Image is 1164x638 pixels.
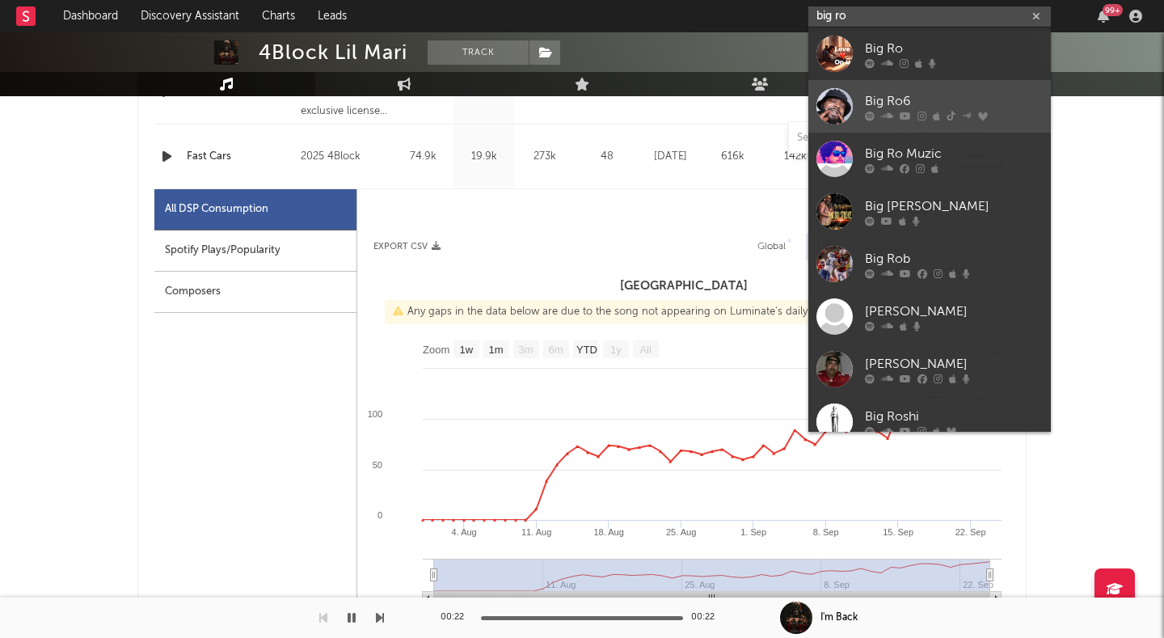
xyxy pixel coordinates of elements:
a: Big Rob [808,238,1051,290]
h3: [GEOGRAPHIC_DATA] [357,277,1010,296]
text: 15. Sep [883,527,913,537]
div: Big Ro6 [865,91,1043,111]
a: [PERSON_NAME] [808,290,1051,343]
text: 1. Sep [740,527,766,537]
text: Zoom [423,344,449,356]
div: Global [757,237,786,256]
div: Big Ro Muzic [865,144,1043,163]
a: [PERSON_NAME] [808,343,1051,395]
text: 18. Aug [593,527,623,537]
text: 1m [489,344,504,356]
text: 1y [610,344,622,356]
text: 0 [377,510,382,520]
div: All DSP Consumption [165,200,268,219]
a: Big Ro6 [808,80,1051,133]
div: 142k [768,149,822,165]
a: Big Ro [808,27,1051,80]
text: 100 [368,409,382,419]
button: Track [428,40,529,65]
div: [PERSON_NAME] [865,302,1043,321]
div: Any gaps in the data below are due to the song not appearing on Luminate's daily chart(s) for tha... [385,300,998,324]
div: Spotify Plays/Popularity [154,230,356,272]
button: Export CSV [373,242,441,251]
div: 273k [518,149,571,165]
div: Big Rob [865,249,1043,268]
input: Search for artists [808,6,1051,27]
div: 616k [706,149,760,165]
div: 00:22 [441,608,473,627]
text: 22. Sep [955,527,986,537]
a: Fast Cars [187,149,293,165]
a: Big Ro Muzic [808,133,1051,185]
text: 3m [519,344,533,356]
div: 48 [579,149,635,165]
text: 50 [373,460,382,470]
text: YTD [576,344,597,356]
div: 4Block Lil Mari [259,40,407,65]
div: [DATE] [643,149,698,165]
div: 74.9k [397,149,449,165]
text: 1w [460,344,474,356]
div: 99 + [1103,4,1123,16]
div: 19.9k [458,149,510,165]
a: Big Roshi [808,395,1051,448]
div: Big Roshi [865,407,1043,426]
div: Composers [154,272,356,313]
text: 4. Aug [452,527,477,537]
div: 00:22 [691,608,723,627]
input: Search by song name or URL [789,132,959,145]
div: I'm Back [820,611,858,625]
text: 6m [549,344,563,356]
div: Big Ro [865,39,1043,58]
text: 8. Sep [813,527,839,537]
button: 99+ [1098,10,1109,23]
text: 25. Aug [666,527,696,537]
a: Big [PERSON_NAME] [808,185,1051,238]
text: 22. Sep [963,580,993,589]
div: 2025 4Block [301,147,389,167]
text: 11. Aug [521,527,551,537]
div: Big [PERSON_NAME] [865,196,1043,216]
div: [PERSON_NAME] [865,354,1043,374]
div: All DSP Consumption [154,189,356,230]
text: All [639,344,652,356]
